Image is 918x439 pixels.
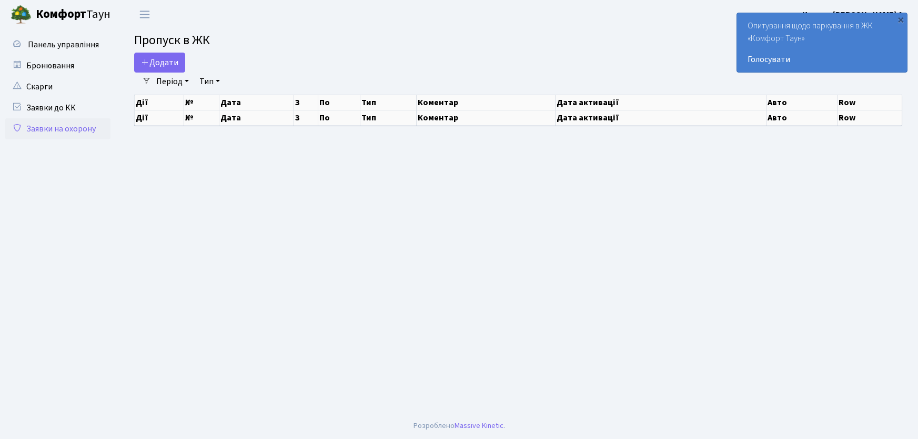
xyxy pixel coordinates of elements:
[134,53,185,73] a: Додати
[5,76,110,97] a: Скарги
[141,57,178,68] span: Додати
[748,53,896,66] a: Голосувати
[318,110,360,125] th: По
[135,110,184,125] th: Дії
[11,4,32,25] img: logo.png
[5,55,110,76] a: Бронювання
[36,6,110,24] span: Таун
[134,31,210,49] span: Пропуск в ЖК
[294,110,318,125] th: З
[416,110,556,125] th: Коментар
[556,95,766,110] th: Дата активації
[135,95,184,110] th: Дії
[838,110,902,125] th: Row
[5,34,110,55] a: Панель управління
[36,6,86,23] b: Комфорт
[294,95,318,110] th: З
[132,6,158,23] button: Переключити навігацію
[766,95,838,110] th: Авто
[184,110,219,125] th: №
[152,73,193,90] a: Період
[766,110,838,125] th: Авто
[737,13,907,72] div: Опитування щодо паркування в ЖК «Комфорт Таун»
[556,110,766,125] th: Дата активації
[802,8,905,21] a: Цитрус [PERSON_NAME] А.
[219,95,294,110] th: Дата
[413,420,505,432] div: Розроблено .
[28,39,99,50] span: Панель управління
[184,95,219,110] th: №
[838,95,902,110] th: Row
[5,97,110,118] a: Заявки до КК
[416,95,556,110] th: Коментар
[455,420,503,431] a: Massive Kinetic
[5,118,110,139] a: Заявки на охорону
[802,9,905,21] b: Цитрус [PERSON_NAME] А.
[360,95,417,110] th: Тип
[219,110,294,125] th: Дата
[195,73,224,90] a: Тип
[895,14,906,25] div: ×
[318,95,360,110] th: По
[360,110,417,125] th: Тип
